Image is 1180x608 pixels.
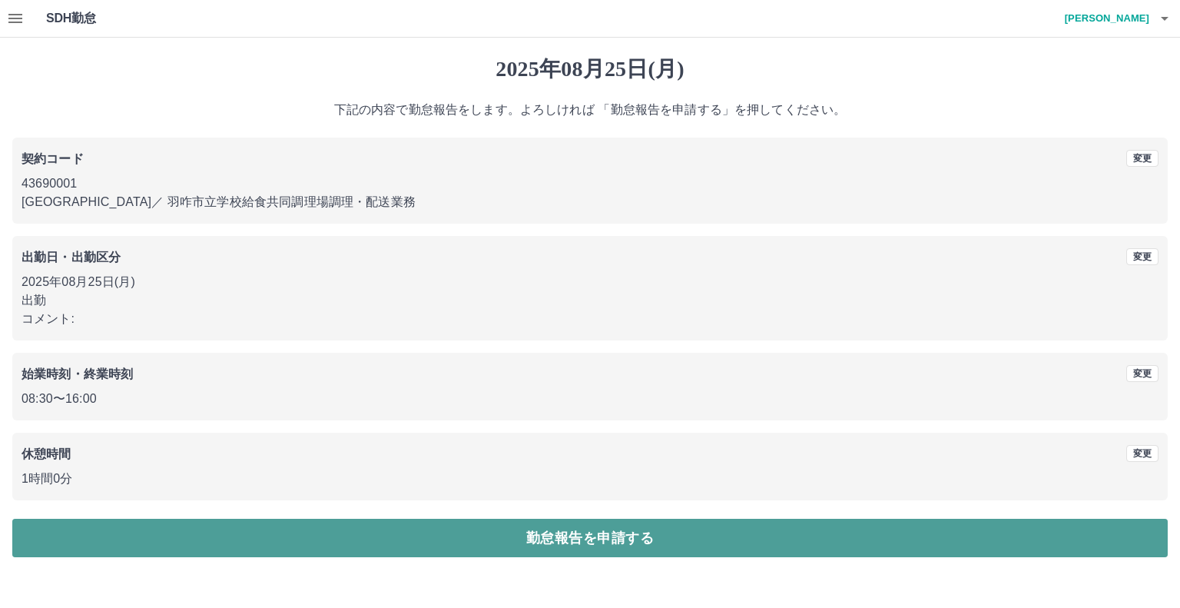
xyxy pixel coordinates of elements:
[22,193,1158,211] p: [GEOGRAPHIC_DATA] ／ 羽咋市立学校給食共同調理場調理・配送業務
[22,273,1158,291] p: 2025年08月25日(月)
[1126,365,1158,382] button: 変更
[22,470,1158,488] p: 1時間0分
[22,390,1158,408] p: 08:30 〜 16:00
[1126,150,1158,167] button: 変更
[12,101,1168,119] p: 下記の内容で勤怠報告をします。よろしければ 「勤怠報告を申請する」を押してください。
[1126,248,1158,265] button: 変更
[22,251,121,264] b: 出勤日・出勤区分
[22,310,1158,328] p: コメント:
[22,152,84,165] b: 契約コード
[22,291,1158,310] p: 出勤
[12,519,1168,557] button: 勤怠報告を申請する
[12,56,1168,82] h1: 2025年08月25日(月)
[22,174,1158,193] p: 43690001
[22,447,71,460] b: 休憩時間
[1126,445,1158,462] button: 変更
[22,367,133,380] b: 始業時刻・終業時刻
